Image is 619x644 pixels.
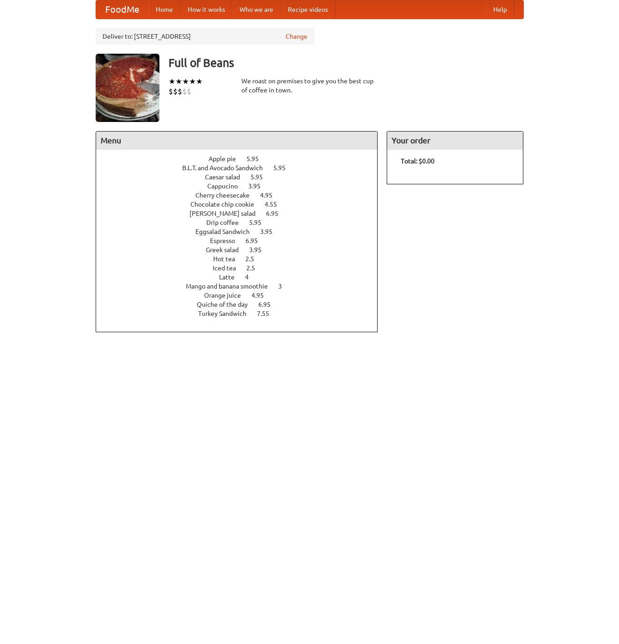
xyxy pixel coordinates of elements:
a: Help [486,0,514,19]
span: 5.95 [246,155,268,162]
span: Iced tea [213,264,245,272]
li: ★ [189,76,196,86]
a: Turkey Sandwich 7.55 [198,310,286,317]
a: Cherry cheesecake 4.95 [195,192,289,199]
span: Cherry cheesecake [195,192,259,199]
a: Change [286,32,307,41]
a: Recipe videos [281,0,335,19]
span: 5.95 [251,173,272,181]
a: Quiche of the day 6.95 [197,301,287,308]
span: Espresso [210,237,244,244]
a: Drip coffee 5.95 [206,219,278,226]
span: Caesar salad [205,173,249,181]
a: Greek salad 3.95 [206,246,278,254]
li: $ [169,86,173,96]
a: Orange juice 4.95 [204,292,281,299]
span: [PERSON_NAME] salad [189,210,265,217]
a: Iced tea 2.5 [213,264,272,272]
span: 2.5 [246,255,263,263]
span: Chocolate chip cookie [190,201,263,208]
a: Espresso 6.95 [210,237,275,244]
li: ★ [175,76,182,86]
a: Who we are [232,0,281,19]
li: $ [182,86,187,96]
span: 7.55 [257,310,278,317]
span: 6.95 [258,301,280,308]
div: Deliver to: [STREET_ADDRESS] [96,28,314,45]
span: Mango and banana smoothie [186,283,277,290]
span: 4 [245,274,258,281]
li: $ [187,86,191,96]
span: Eggsalad Sandwich [195,228,259,235]
img: angular.jpg [96,54,159,122]
a: Cappucino 3.95 [207,183,277,190]
a: B.L.T. and Avocado Sandwich 5.95 [182,164,302,172]
a: Caesar salad 5.95 [205,173,280,181]
span: Orange juice [204,292,250,299]
span: Latte [219,274,244,281]
a: Latte 4 [219,274,266,281]
span: Quiche of the day [197,301,257,308]
span: B.L.T. and Avocado Sandwich [182,164,272,172]
a: Home [148,0,180,19]
a: Eggsalad Sandwich 3.95 [195,228,289,235]
span: 6.95 [246,237,267,244]
span: 4.95 [260,192,281,199]
h4: Your order [387,132,523,150]
h3: Full of Beans [169,54,524,72]
span: Greek salad [206,246,248,254]
span: 3.95 [248,183,270,190]
a: Hot tea 2.5 [213,255,271,263]
span: 2.5 [246,264,264,272]
span: 4.55 [265,201,286,208]
li: ★ [196,76,203,86]
span: Drip coffee [206,219,248,226]
a: Mango and banana smoothie 3 [186,283,299,290]
div: We roast on premises to give you the best cup of coffee in town. [241,76,378,95]
span: Turkey Sandwich [198,310,256,317]
a: FoodMe [96,0,148,19]
a: Chocolate chip cookie 4.55 [190,201,294,208]
span: 5.95 [249,219,271,226]
a: Apple pie 5.95 [209,155,276,162]
span: Cappucino [207,183,247,190]
li: ★ [169,76,175,86]
span: Apple pie [209,155,245,162]
span: 6.95 [266,210,287,217]
span: Hot tea [213,255,244,263]
li: $ [178,86,182,96]
li: ★ [182,76,189,86]
span: 3.95 [260,228,281,235]
span: 3 [278,283,291,290]
h4: Menu [96,132,378,150]
span: 4.95 [251,292,273,299]
a: How it works [180,0,232,19]
b: Total: $0.00 [401,157,435,165]
span: 5.95 [273,164,295,172]
li: $ [173,86,178,96]
a: [PERSON_NAME] salad 6.95 [189,210,295,217]
span: 3.95 [249,246,271,254]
